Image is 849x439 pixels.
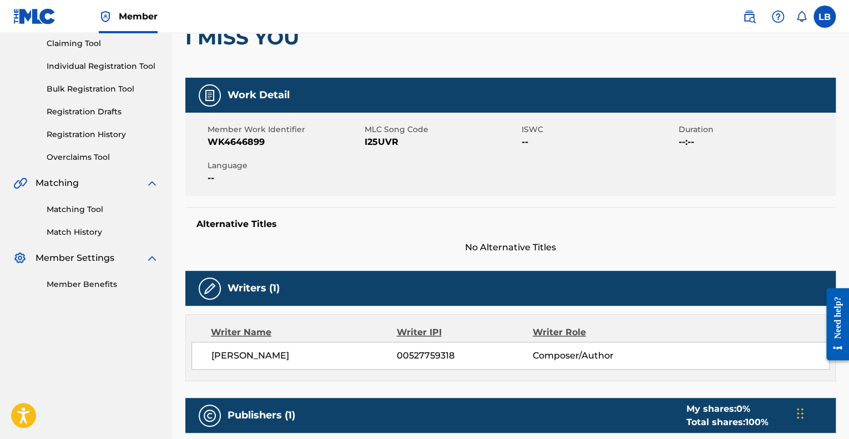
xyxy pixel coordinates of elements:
[203,282,216,295] img: Writers
[36,176,79,190] span: Matching
[771,10,785,23] img: help
[47,38,159,49] a: Claiming Tool
[365,135,519,149] span: I25UVR
[533,349,656,362] span: Composer/Author
[203,409,216,422] img: Publishers
[686,416,768,429] div: Total shares:
[47,129,159,140] a: Registration History
[228,89,290,102] h5: Work Detail
[522,135,676,149] span: --
[794,386,849,439] iframe: Chat Widget
[736,403,750,414] span: 0 %
[522,124,676,135] span: ISWC
[813,6,836,28] div: User Menu
[228,282,280,295] h5: Writers (1)
[119,10,158,23] span: Member
[145,251,159,265] img: expand
[99,10,112,23] img: Top Rightsholder
[208,171,362,185] span: --
[796,11,807,22] div: Notifications
[228,409,295,422] h5: Publishers (1)
[686,402,768,416] div: My shares:
[13,176,27,190] img: Matching
[679,124,833,135] span: Duration
[36,251,114,265] span: Member Settings
[767,6,789,28] div: Help
[13,8,56,24] img: MLC Logo
[47,226,159,238] a: Match History
[47,83,159,95] a: Bulk Registration Tool
[797,397,803,430] div: Drag
[47,204,159,215] a: Matching Tool
[145,176,159,190] img: expand
[196,219,825,230] h5: Alternative Titles
[185,25,305,50] h2: I MISS YOU
[365,124,519,135] span: MLC Song Code
[745,417,768,427] span: 100 %
[47,279,159,290] a: Member Benefits
[13,251,27,265] img: Member Settings
[738,6,760,28] a: Public Search
[397,326,533,339] div: Writer IPI
[208,124,362,135] span: Member Work Identifier
[397,349,533,362] span: 00527759318
[47,60,159,72] a: Individual Registration Tool
[203,89,216,102] img: Work Detail
[742,10,756,23] img: search
[533,326,656,339] div: Writer Role
[208,160,362,171] span: Language
[47,152,159,163] a: Overclaims Tool
[211,349,397,362] span: [PERSON_NAME]
[185,241,836,254] span: No Alternative Titles
[211,326,397,339] div: Writer Name
[47,106,159,118] a: Registration Drafts
[208,135,362,149] span: WK4646899
[818,279,849,369] iframe: Resource Center
[679,135,833,149] span: --:--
